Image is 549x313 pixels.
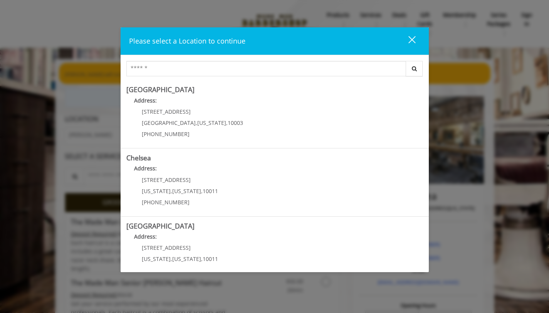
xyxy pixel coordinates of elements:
[171,187,172,195] span: ,
[134,165,157,172] b: Address:
[142,119,196,126] span: [GEOGRAPHIC_DATA]
[226,119,228,126] span: ,
[134,97,157,104] b: Address:
[126,153,151,162] b: Chelsea
[142,130,190,138] span: [PHONE_NUMBER]
[201,187,203,195] span: ,
[142,108,191,115] span: [STREET_ADDRESS]
[172,255,201,263] span: [US_STATE]
[197,119,226,126] span: [US_STATE]
[172,187,201,195] span: [US_STATE]
[410,66,419,71] i: Search button
[142,266,190,274] span: [PHONE_NUMBER]
[171,255,172,263] span: ,
[203,187,218,195] span: 10011
[394,33,420,49] button: close dialog
[400,35,415,47] div: close dialog
[203,255,218,263] span: 10011
[126,61,423,80] div: Center Select
[129,36,245,45] span: Please select a Location to continue
[142,244,191,251] span: [STREET_ADDRESS]
[142,255,171,263] span: [US_STATE]
[126,221,195,231] b: [GEOGRAPHIC_DATA]
[142,176,191,183] span: [STREET_ADDRESS]
[142,199,190,206] span: [PHONE_NUMBER]
[201,255,203,263] span: ,
[126,61,406,76] input: Search Center
[126,85,195,94] b: [GEOGRAPHIC_DATA]
[134,233,157,240] b: Address:
[228,119,243,126] span: 10003
[196,119,197,126] span: ,
[142,187,171,195] span: [US_STATE]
